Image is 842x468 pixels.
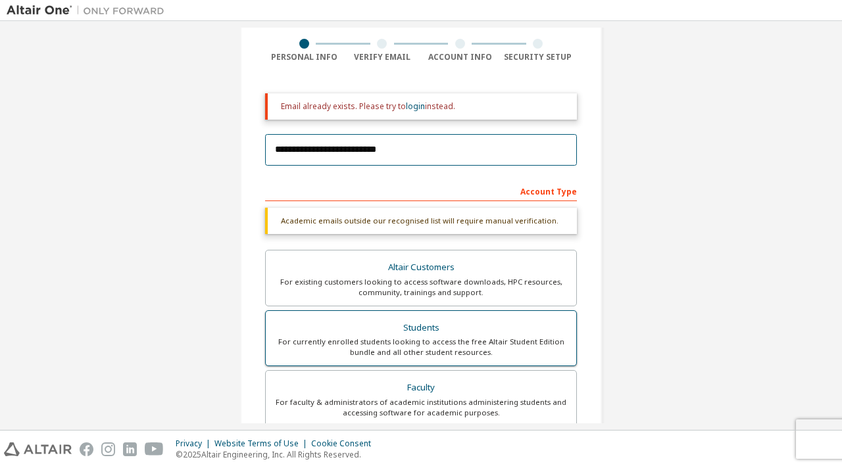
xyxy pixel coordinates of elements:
div: Security Setup [499,52,578,62]
div: Account Info [421,52,499,62]
div: Privacy [176,438,214,449]
div: For existing customers looking to access software downloads, HPC resources, community, trainings ... [274,277,568,298]
div: For faculty & administrators of academic institutions administering students and accessing softwa... [274,397,568,418]
img: linkedin.svg [123,442,137,456]
p: © 2025 Altair Engineering, Inc. All Rights Reserved. [176,449,379,460]
div: For currently enrolled students looking to access the free Altair Student Edition bundle and all ... [274,337,568,358]
div: Account Type [265,180,577,201]
img: facebook.svg [80,442,93,456]
div: Email already exists. Please try to instead. [281,101,566,112]
div: Students [274,319,568,337]
div: Cookie Consent [311,438,379,449]
div: Personal Info [265,52,343,62]
div: Academic emails outside our recognised list will require manual verification. [265,208,577,234]
img: youtube.svg [145,442,164,456]
img: instagram.svg [101,442,115,456]
img: altair_logo.svg [4,442,72,456]
div: Website Terms of Use [214,438,311,449]
a: login [406,101,425,112]
img: Altair One [7,4,171,17]
div: Verify Email [343,52,422,62]
div: Faculty [274,379,568,397]
div: Altair Customers [274,258,568,277]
